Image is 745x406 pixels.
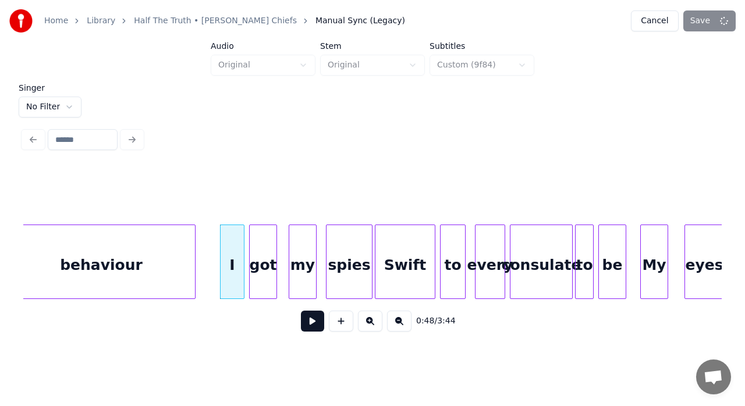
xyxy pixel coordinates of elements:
a: Library [87,15,115,27]
img: youka [9,9,33,33]
label: Audio [211,42,315,50]
div: Open chat [696,359,731,394]
nav: breadcrumb [44,15,405,27]
button: Cancel [631,10,678,31]
label: Singer [19,84,81,92]
span: 3:44 [437,315,455,327]
label: Subtitles [430,42,534,50]
a: Half The Truth • [PERSON_NAME] Chiefs [134,15,297,27]
label: Stem [320,42,425,50]
span: Manual Sync (Legacy) [315,15,405,27]
a: Home [44,15,68,27]
span: 0:48 [416,315,434,327]
div: / [416,315,444,327]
